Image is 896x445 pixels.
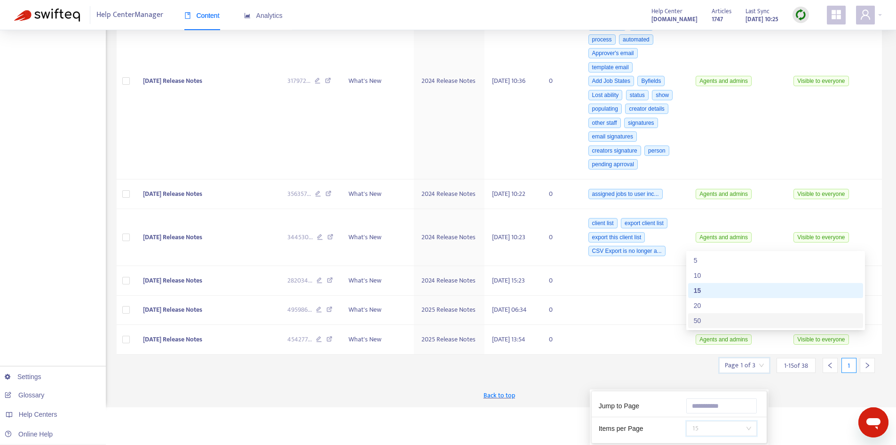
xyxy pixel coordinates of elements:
span: Agents and admins [696,189,752,199]
div: 50 [688,313,863,328]
span: [DATE] Release Notes [143,275,202,286]
img: Swifteq [14,8,80,22]
span: [DATE] 10:23 [492,232,525,243]
span: Add Job States [588,76,634,86]
span: 317972 ... [287,76,310,86]
span: Visible to everyone [793,189,848,199]
span: 344530 ... [287,232,313,243]
a: Online Help [5,430,53,438]
span: Jump to Page [599,402,639,410]
div: 5 [694,255,857,266]
span: area-chart [244,12,251,19]
span: Last Sync [745,6,769,16]
a: Glossary [5,391,44,399]
span: Back to top [484,390,515,400]
span: [DATE] Release Notes [143,232,202,243]
td: What's New [341,296,414,325]
span: 15 [692,421,751,436]
span: export this client list [588,232,645,243]
td: 2025 Release Notes [414,325,484,355]
span: assigned jobs to user inc... [588,189,663,199]
span: creators signature [588,146,641,156]
td: 2025 Release Notes [414,296,484,325]
span: [DATE] Release Notes [143,75,202,86]
td: 0 [541,266,579,296]
td: 0 [541,296,579,325]
span: [DATE] 13:54 [492,334,525,345]
span: Agents and admins [696,232,752,243]
span: [DATE] Release Notes [143,188,202,199]
span: client list [588,218,618,228]
a: [DOMAIN_NAME] [651,14,698,24]
td: What's New [341,179,414,209]
td: 0 [541,179,579,209]
span: Articles [712,6,731,16]
span: Help Center [651,6,682,16]
img: sync.dc5367851b00ba804db3.png [795,9,807,21]
span: export client list [621,218,667,228]
span: show [652,90,673,100]
span: [DATE] 15:23 [492,275,525,286]
td: 0 [541,325,579,355]
div: 1 [841,358,856,373]
span: creator details [625,104,668,114]
span: book [184,12,191,19]
div: 15 [694,285,857,296]
span: Items per Page [599,425,643,432]
iframe: Button to launch messaging window [858,407,888,437]
strong: 1747 [712,14,723,24]
span: [DATE] 10:36 [492,75,525,86]
span: [DATE] 06:34 [492,304,527,315]
div: 50 [694,316,857,326]
span: email signatures [588,131,637,142]
span: Visible to everyone [793,76,848,86]
strong: [DATE] 10:25 [745,14,778,24]
a: Settings [5,373,41,380]
span: left [827,362,833,369]
span: person [644,146,669,156]
td: What's New [341,266,414,296]
td: 2024 Release Notes [414,209,484,267]
span: user [860,9,871,20]
span: automated [619,34,653,45]
span: other staff [588,118,621,128]
span: populating [588,104,622,114]
span: Help Center Manager [96,6,163,24]
span: Byfields [637,76,665,86]
div: 10 [688,268,863,283]
td: 2024 Release Notes [414,179,484,209]
span: Approver's email [588,48,638,58]
td: 2024 Release Notes [414,266,484,296]
span: appstore [831,9,842,20]
div: 20 [688,298,863,313]
td: What's New [341,209,414,267]
span: Visible to everyone [793,334,848,345]
span: CSV Export is no longer a... [588,246,666,256]
span: 282034 ... [287,275,312,286]
span: Visible to everyone [793,232,848,243]
span: Help Centers [19,411,57,418]
span: process [588,34,616,45]
span: Agents and admins [696,334,752,345]
span: Agents and admins [696,76,752,86]
span: signatures [624,118,658,128]
span: 356357 ... [287,189,311,199]
span: right [864,362,871,369]
span: [DATE] Release Notes [143,334,202,345]
span: 495986 ... [287,305,312,315]
div: 20 [694,300,857,311]
span: Content [184,12,220,19]
div: 10 [694,270,857,281]
span: [DATE] 10:22 [492,188,525,199]
span: 454277 ... [287,334,312,345]
span: Analytics [244,12,283,19]
span: template email [588,62,633,73]
span: 1 - 15 of 38 [784,361,808,371]
span: [DATE] Release Notes [143,304,202,315]
div: 5 [688,253,863,268]
span: status [626,90,649,100]
div: 15 [688,283,863,298]
td: What's New [341,325,414,355]
span: pending aprroval [588,159,638,170]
